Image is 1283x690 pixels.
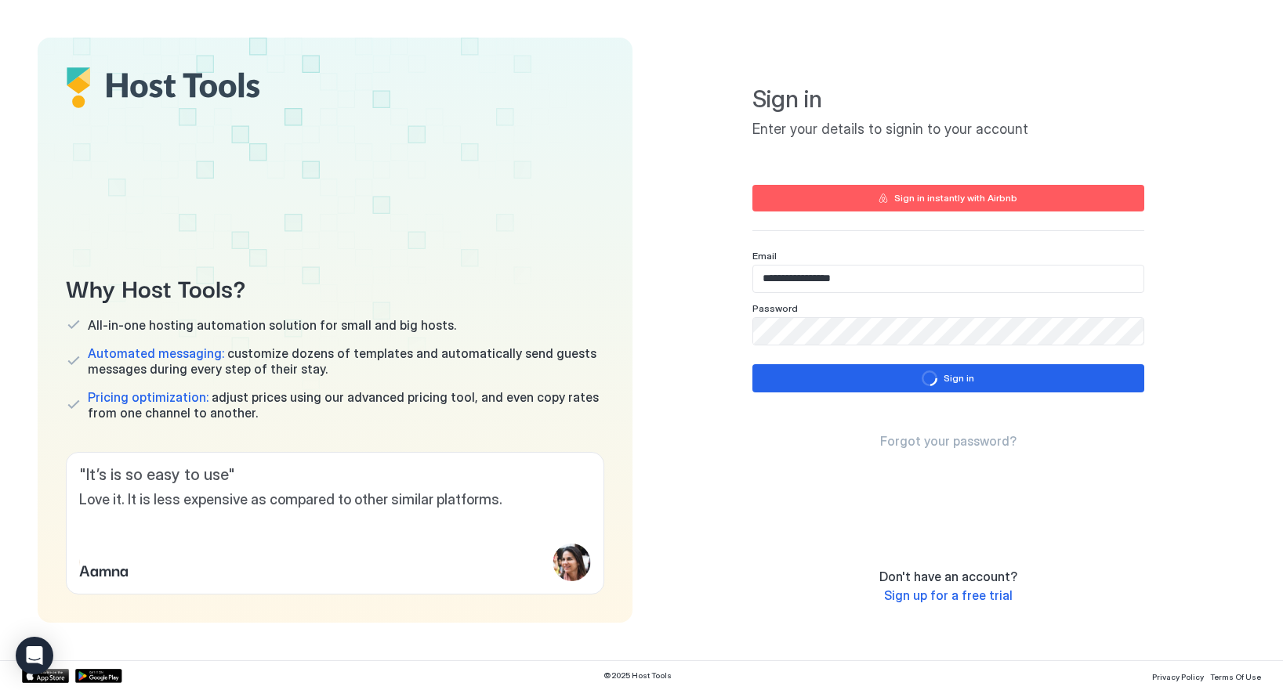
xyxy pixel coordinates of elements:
[753,266,1143,292] input: Input Field
[752,121,1144,139] span: Enter your details to signin to your account
[553,544,591,581] div: profile
[752,250,777,262] span: Email
[66,269,604,305] span: Why Host Tools?
[752,85,1144,114] span: Sign in
[880,433,1017,450] a: Forgot your password?
[603,670,672,681] span: © 2025 Host Tools
[16,637,53,674] div: Open Intercom Messenger
[753,318,1143,345] input: Input Field
[88,345,604,377] span: customize dozens of templates and automatically send guests messages during every step of their s...
[894,191,1017,205] div: Sign in instantly with Airbnb
[752,302,798,314] span: Password
[884,587,1013,604] a: Sign up for a free trial
[1210,672,1261,681] span: Terms Of Use
[88,317,456,333] span: All-in-one hosting automation solution for small and big hosts.
[79,558,129,581] span: Aamna
[752,185,1144,211] button: Sign in instantly with Airbnb
[88,389,208,405] span: Pricing optimization:
[79,465,591,485] span: " It’s is so easy to use "
[1152,667,1204,684] a: Privacy Policy
[1210,667,1261,684] a: Terms Of Use
[944,371,974,385] div: Sign in
[884,587,1013,603] span: Sign up for a free trial
[1152,672,1204,681] span: Privacy Policy
[79,491,591,509] span: Love it. It is less expensive as compared to other similar platforms.
[88,389,604,421] span: adjust prices using our advanced pricing tool, and even copy rates from one channel to another.
[88,345,224,361] span: Automated messaging:
[879,569,1017,584] span: Don't have an account?
[22,669,69,683] a: App Store
[922,370,937,386] div: loading
[752,364,1144,392] button: loadingSign in
[880,433,1017,449] span: Forgot your password?
[75,669,122,683] a: Google Play Store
